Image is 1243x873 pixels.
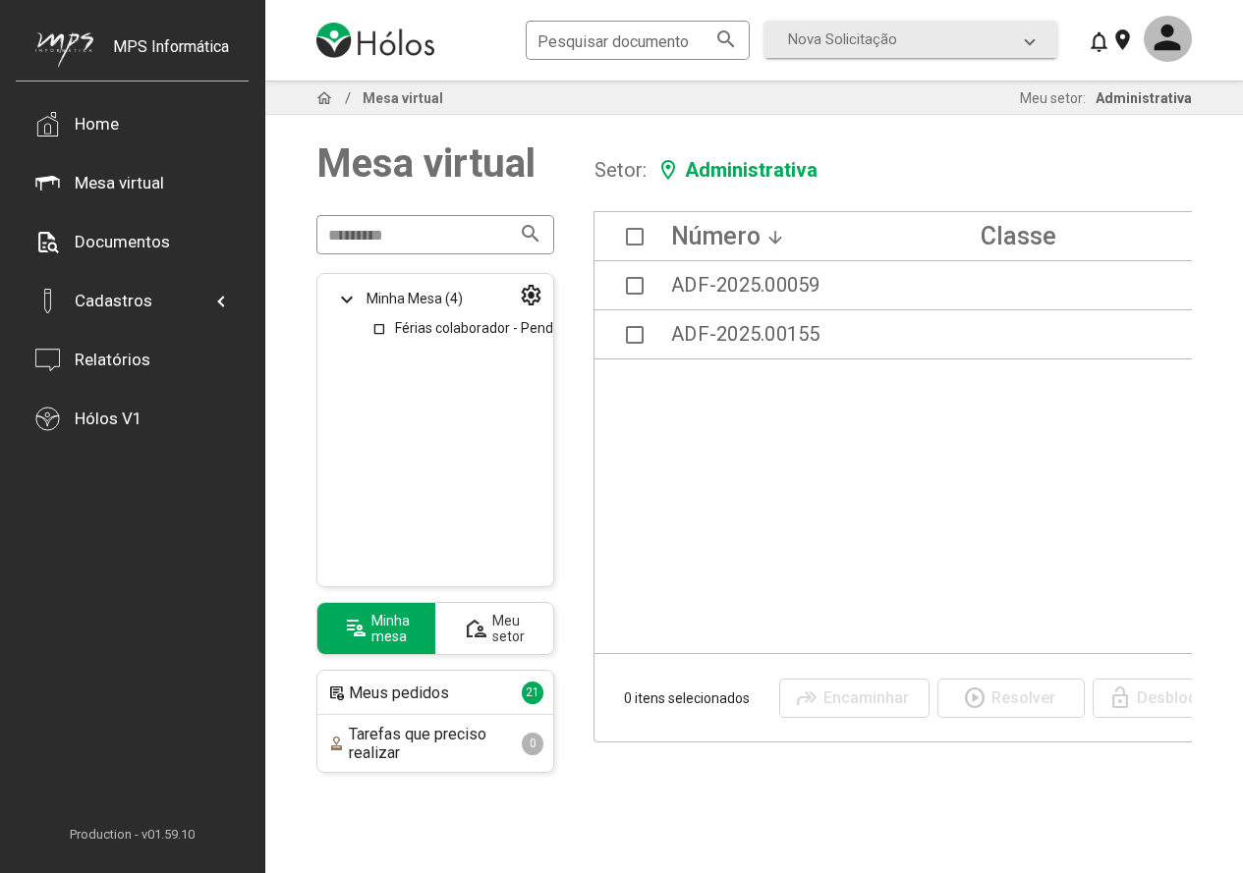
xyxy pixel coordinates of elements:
[522,682,543,704] span: 21
[327,732,349,755] mat-icon: approval
[520,284,543,307] mat-icon: settings
[75,350,150,369] div: Relatórios
[335,288,359,311] mat-icon: expand_more
[75,114,119,134] div: Home
[75,232,170,251] div: Documentos
[316,140,536,187] span: Mesa virtual
[671,222,892,250] div: Número
[795,686,819,710] mat-icon: forward
[35,271,229,330] mat-expansion-panel-header: Cadastros
[349,725,522,762] span: Tarefas que preciso realizar
[764,21,1057,58] mat-expansion-panel-header: Nova Solicitação
[624,690,750,706] div: 0 itens selecionados
[363,90,443,106] span: Mesa virtual
[327,681,349,704] mat-icon: demography
[519,221,542,245] mat-icon: search
[16,827,249,842] span: Production - v01.59.10
[594,158,647,182] span: Setor:
[345,89,351,107] span: /
[312,86,336,110] mat-icon: home
[1020,90,1086,106] span: Meu setor:
[465,617,488,640] mat-icon: location_away
[327,284,367,313] button: Toggle Minha Mesa (4)
[371,613,410,644] div: Minha mesa
[1096,90,1192,106] span: Administrativa
[492,613,525,644] div: Meu setor
[113,37,229,86] div: MPS Informática
[671,275,820,295] div: ADF-2025.00059
[75,291,152,310] div: Cadastros
[344,617,367,640] mat-icon: patient_list
[1110,27,1134,51] mat-icon: location_on
[656,158,680,182] mat-icon: location_on
[779,679,930,718] button: Encaminhar
[671,324,820,344] div: ADF-2025.00155
[75,409,142,428] div: Hólos V1
[316,23,434,58] img: logo-holos.png
[714,27,738,50] mat-icon: search
[937,679,1085,718] button: Resolver
[395,320,609,336] a: Férias colaborador - Pendentes (4)
[788,30,897,48] span: Nova Solicitação
[35,31,93,68] img: mps-image-cropped.png
[981,222,1128,250] div: Classe
[349,683,522,702] span: Meus pedidos
[367,316,390,340] mat-icon: check_box_outline_blank
[522,733,543,755] span: 0
[367,291,463,306] a: Minha Mesa (4)
[991,688,1055,707] span: Resolver
[823,688,909,707] span: Encaminhar
[685,158,818,182] span: Administrativa
[75,173,164,192] div: Mesa virtual
[1108,686,1132,710] mat-icon: lock_open
[1137,688,1229,707] span: Desbloquear
[963,686,987,710] mat-icon: play_circle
